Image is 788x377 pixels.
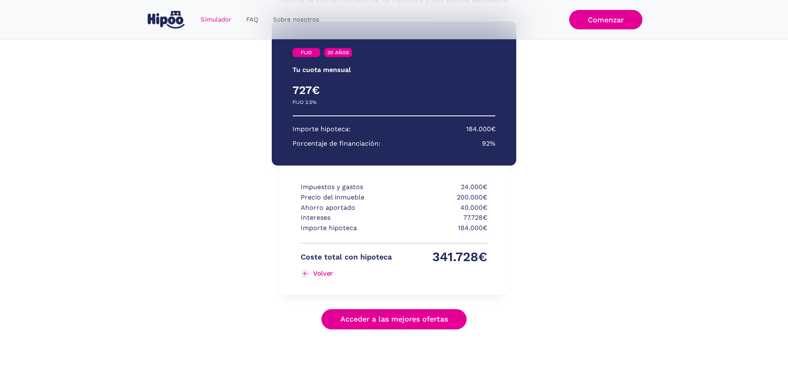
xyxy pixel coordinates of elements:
p: Intereses [301,213,392,223]
p: Ahorro aportado [301,203,392,213]
p: 24.000€ [396,182,487,192]
p: 40.000€ [396,203,487,213]
p: 92% [482,139,496,149]
a: Comenzar [569,10,642,29]
a: Sobre nosotros [266,12,327,28]
p: 200.000€ [396,192,487,203]
p: Importe hipoteca: [292,124,351,134]
a: Volver [301,267,392,280]
p: Precio del inmueble [301,192,392,203]
p: 341.728€ [396,252,487,262]
p: FIJO 2.5% [292,97,316,108]
a: FAQ [239,12,266,28]
a: Acceder a las mejores ofertas [321,309,467,329]
div: Simulador Form success [208,13,580,346]
div: Volver [313,269,333,277]
a: Simulador [193,12,239,28]
p: 77.728€ [396,213,487,223]
p: Coste total con hipoteca [301,252,392,262]
a: home [146,7,187,32]
p: Impuestos y gastos [301,182,392,192]
p: 184.000€ [396,223,487,233]
a: FIJO [292,48,320,57]
p: Tu cuota mensual [292,65,351,75]
a: 30 AÑOS [324,48,352,57]
p: Importe hipoteca [301,223,392,233]
p: 184.000€ [466,124,496,134]
p: Porcentaje de financiación: [292,139,381,149]
h4: 727€ [292,83,394,97]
